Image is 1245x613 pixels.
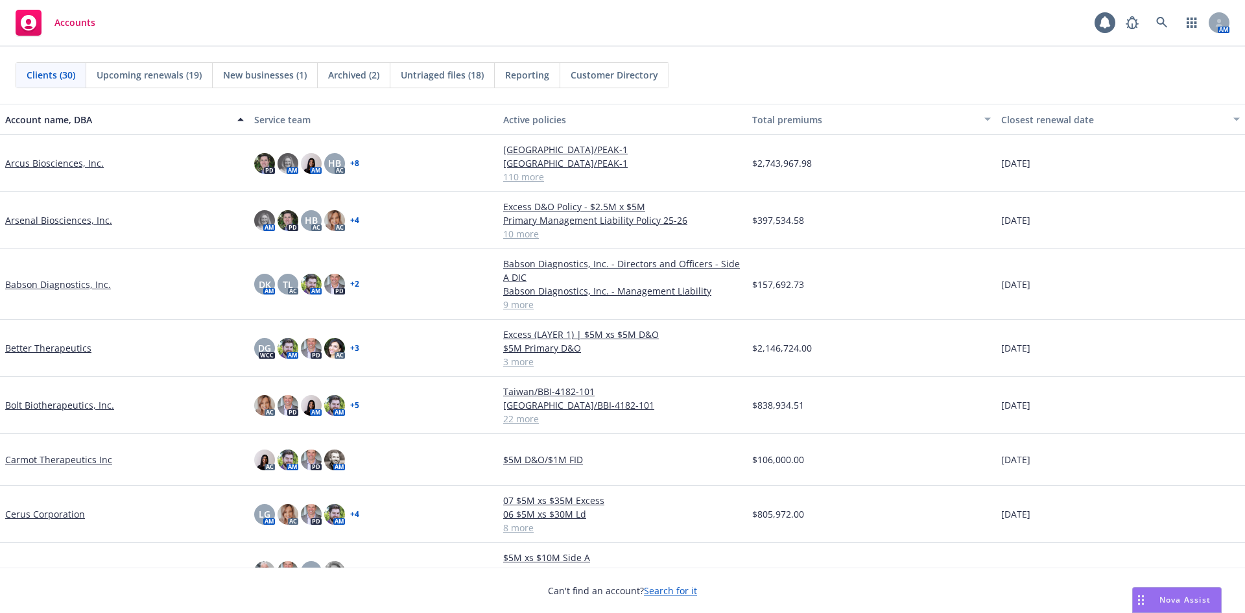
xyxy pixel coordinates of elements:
[258,341,271,355] span: DG
[27,68,75,82] span: Clients (30)
[259,507,270,521] span: LG
[1001,213,1030,227] span: [DATE]
[752,341,812,355] span: $2,146,724.00
[5,507,85,521] a: Cerus Corporation
[254,210,275,231] img: photo
[1001,341,1030,355] span: [DATE]
[254,561,275,582] img: photo
[571,68,658,82] span: Customer Directory
[350,217,359,224] a: + 4
[752,564,804,578] span: $395,432.00
[278,338,298,359] img: photo
[301,504,322,525] img: photo
[223,68,307,82] span: New businesses (1)
[503,385,742,398] a: Taiwan/BBI-4182-101
[503,143,742,156] a: [GEOGRAPHIC_DATA]/PEAK-1
[278,153,298,174] img: photo
[752,113,977,126] div: Total premiums
[301,274,322,294] img: photo
[1149,10,1175,36] a: Search
[350,344,359,352] a: + 3
[324,210,345,231] img: photo
[328,68,379,82] span: Archived (2)
[283,278,293,291] span: TL
[503,200,742,213] a: Excess D&O Policy - $2.5M x $5M
[503,213,742,227] a: Primary Management Liability Policy 25-26
[1001,564,1030,578] span: [DATE]
[350,402,359,409] a: + 5
[254,113,493,126] div: Service team
[1133,588,1149,612] div: Drag to move
[254,395,275,416] img: photo
[503,453,742,466] a: $5M D&O/$1M FID
[747,104,996,135] button: Total premiums
[752,453,804,466] span: $106,000.00
[1001,453,1030,466] span: [DATE]
[324,561,345,582] img: photo
[1001,507,1030,521] span: [DATE]
[644,584,697,597] a: Search for it
[97,68,202,82] span: Upcoming renewals (19)
[498,104,747,135] button: Active policies
[301,395,322,416] img: photo
[1001,278,1030,291] span: [DATE]
[503,521,742,535] a: 8 more
[350,568,359,575] a: + 4
[503,227,742,241] a: 10 more
[5,453,112,466] a: Carmot Therapeutics Inc
[5,156,104,170] a: Arcus Biosciences, Inc.
[1179,10,1205,36] a: Switch app
[5,564,133,578] a: [PERSON_NAME] BioHub, Inc.
[305,213,318,227] span: HB
[10,5,101,41] a: Accounts
[278,504,298,525] img: photo
[301,450,322,470] img: photo
[752,213,804,227] span: $397,534.58
[503,398,742,412] a: [GEOGRAPHIC_DATA]/BBI-4182-101
[503,328,742,341] a: Excess (LAYER 1) | $5M xs $5M D&O
[278,561,298,582] img: photo
[503,412,742,426] a: 22 more
[1001,398,1030,412] span: [DATE]
[259,278,271,291] span: DK
[752,398,804,412] span: $838,934.51
[350,280,359,288] a: + 2
[503,341,742,355] a: $5M Primary D&O
[324,450,345,470] img: photo
[301,338,322,359] img: photo
[1119,10,1145,36] a: Report a Bug
[278,210,298,231] img: photo
[752,507,804,521] span: $805,972.00
[996,104,1245,135] button: Closest renewal date
[752,156,812,170] span: $2,743,967.98
[503,284,742,298] a: Babson Diagnostics, Inc. - Management Liability
[503,564,742,578] a: $5M x $5M D&O
[1132,587,1222,613] button: Nova Assist
[5,278,111,291] a: Babson Diagnostics, Inc.
[503,257,742,284] a: Babson Diagnostics, Inc. - Directors and Officers - Side A DIC
[324,338,345,359] img: photo
[324,274,345,294] img: photo
[503,355,742,368] a: 3 more
[5,213,112,227] a: Arsenal Biosciences, Inc.
[503,494,742,507] a: 07 $5M xs $35M Excess
[1159,594,1211,605] span: Nova Assist
[301,153,322,174] img: photo
[1001,156,1030,170] span: [DATE]
[5,341,91,355] a: Better Therapeutics
[503,298,742,311] a: 9 more
[503,170,742,184] a: 110 more
[503,551,742,564] a: $5M xs $10M Side A
[548,584,697,597] span: Can't find an account?
[54,18,95,28] span: Accounts
[324,395,345,416] img: photo
[254,153,275,174] img: photo
[303,564,319,578] span: MQ
[401,68,484,82] span: Untriaged files (18)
